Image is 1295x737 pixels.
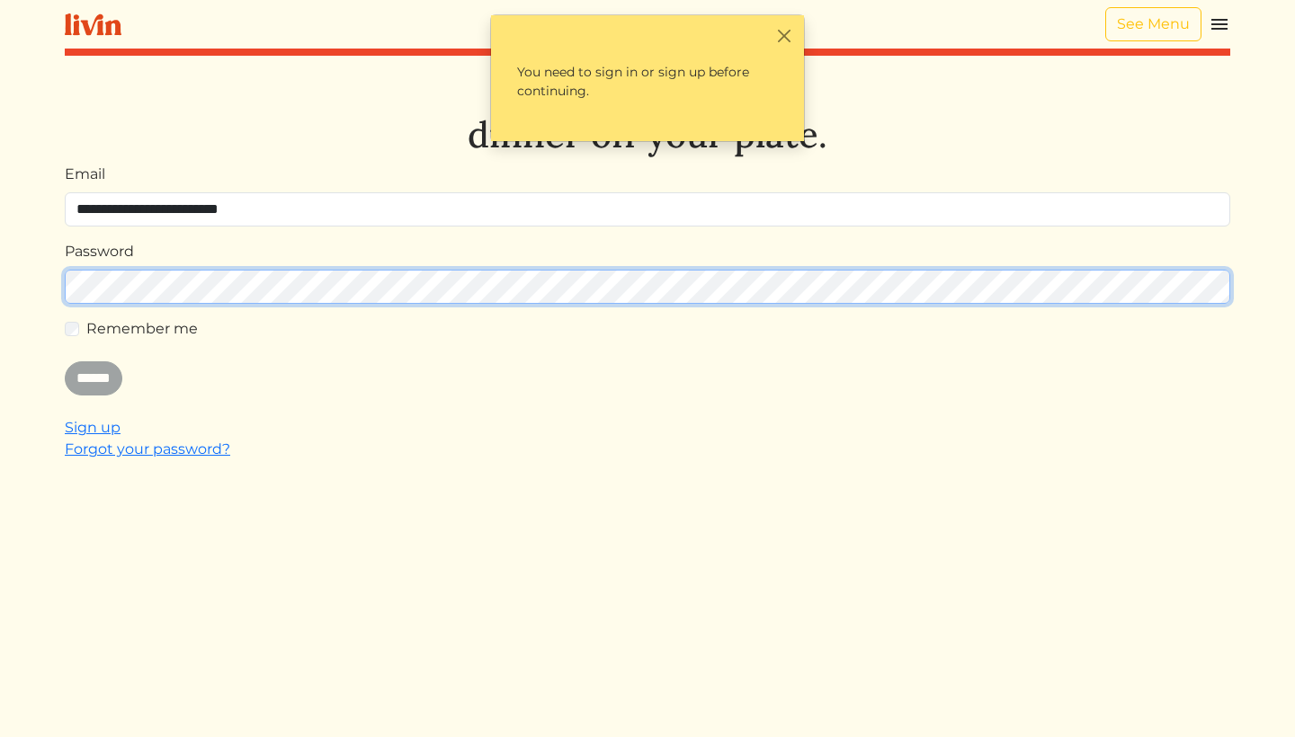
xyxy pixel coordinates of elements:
[774,26,793,45] button: Close
[86,318,198,340] label: Remember me
[502,48,793,116] p: You need to sign in or sign up before continuing.
[1105,7,1201,41] a: See Menu
[65,164,105,185] label: Email
[1209,13,1230,35] img: menu_hamburger-cb6d353cf0ecd9f46ceae1c99ecbeb4a00e71ca567a856bd81f57e9d8c17bb26.svg
[65,419,121,436] a: Sign up
[65,440,230,457] a: Forgot your password?
[65,241,134,262] label: Password
[65,13,121,36] img: livin-logo-a0d97d1a881af30f6274990eb6222085a2533c92bbd1e4f22c21b4f0d0e3210c.svg
[65,70,1230,156] h1: Let's take dinner off your plate.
